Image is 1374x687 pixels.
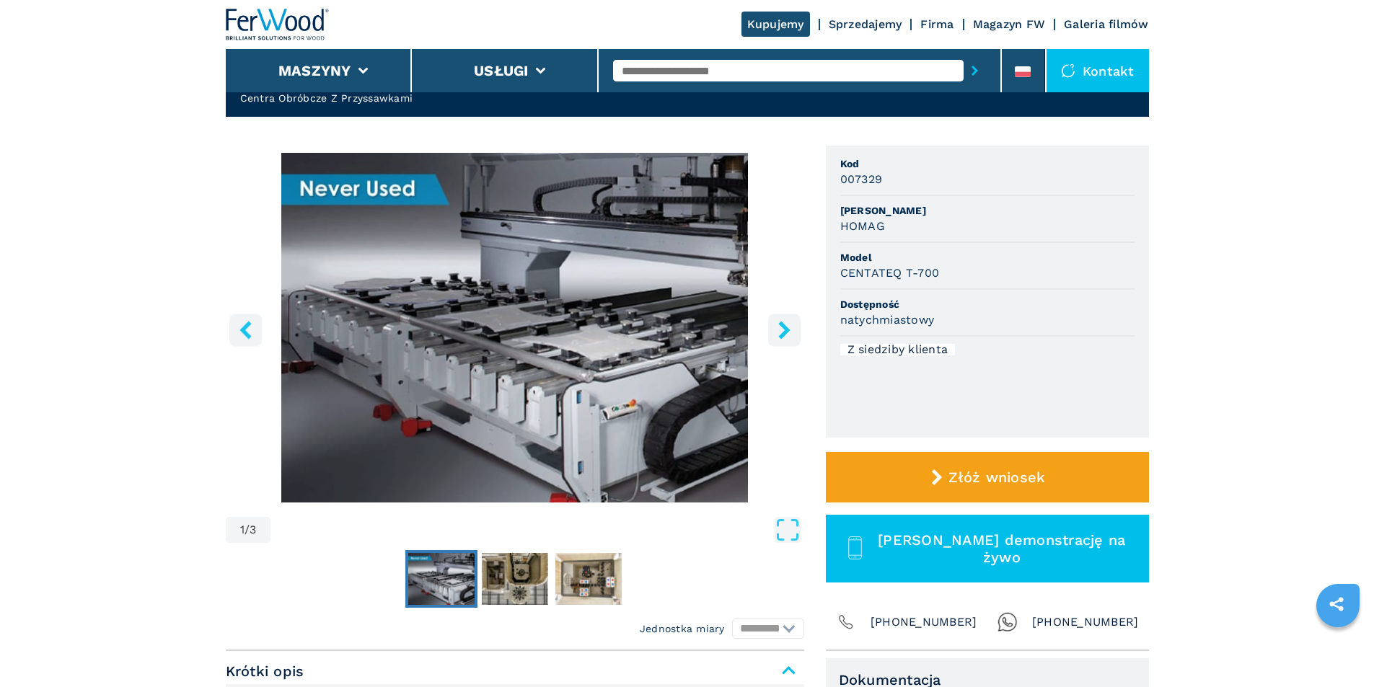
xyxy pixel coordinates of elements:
h3: natychmiastowy [840,311,935,328]
a: Magazyn FW [973,17,1046,31]
button: Go to Slide 1 [405,550,477,608]
img: Whatsapp [998,612,1018,632]
iframe: Chat [1313,622,1363,676]
em: Jednostka miary [640,621,725,636]
img: Centra Obróbcze Z Przyssawkami HOMAG CENTATEQ T-700 [226,153,804,502]
button: Open Fullscreen [274,517,800,543]
img: Phone [836,612,856,632]
span: [PERSON_NAME] demonstrację na żywo [871,531,1132,566]
h2: Centra Obróbcze Z Przyssawkami [240,91,488,105]
button: [PERSON_NAME] demonstrację na żywo [826,515,1149,582]
span: Kod [840,156,1135,171]
span: / [245,524,250,536]
h3: 007329 [840,171,883,187]
div: Go to Slide 1 [226,153,804,502]
img: Kontakt [1061,63,1075,78]
a: sharethis [1318,586,1355,622]
div: Z siedziby klienta [840,344,956,355]
span: 3 [250,524,256,536]
span: [PHONE_NUMBER] [871,612,977,632]
button: Go to Slide 2 [479,550,551,608]
div: Kontakt [1047,49,1149,92]
img: 37ced464391e4e9fb269dfaf2d1b2578 [408,553,475,605]
a: Sprzedajemy [829,17,902,31]
h3: CENTATEQ T-700 [840,265,940,281]
span: 1 [240,524,245,536]
h3: HOMAG [840,218,885,234]
a: Kupujemy [741,12,810,37]
a: Firma [920,17,954,31]
button: Go to Slide 3 [552,550,625,608]
button: submit-button [964,54,986,87]
img: 10f1c9f45b89e0ba9de0ec94874fb202 [555,553,622,605]
button: Złóż wniosek [826,452,1149,502]
span: Krótki opis [226,658,804,684]
img: Ferwood [226,9,330,40]
button: left-button [229,314,262,346]
a: Galeria filmów [1064,17,1149,31]
span: Model [840,250,1135,265]
img: 6781de618f4ea2a9124c1d9a9049703c [482,553,548,605]
span: [PERSON_NAME] [840,203,1135,218]
span: [PHONE_NUMBER] [1032,612,1139,632]
button: Usługi [474,62,529,79]
span: Złóż wniosek [948,469,1045,486]
span: Dostępność [840,297,1135,311]
button: right-button [768,314,801,346]
button: Maszyny [278,62,351,79]
nav: Thumbnail Navigation [226,550,804,608]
